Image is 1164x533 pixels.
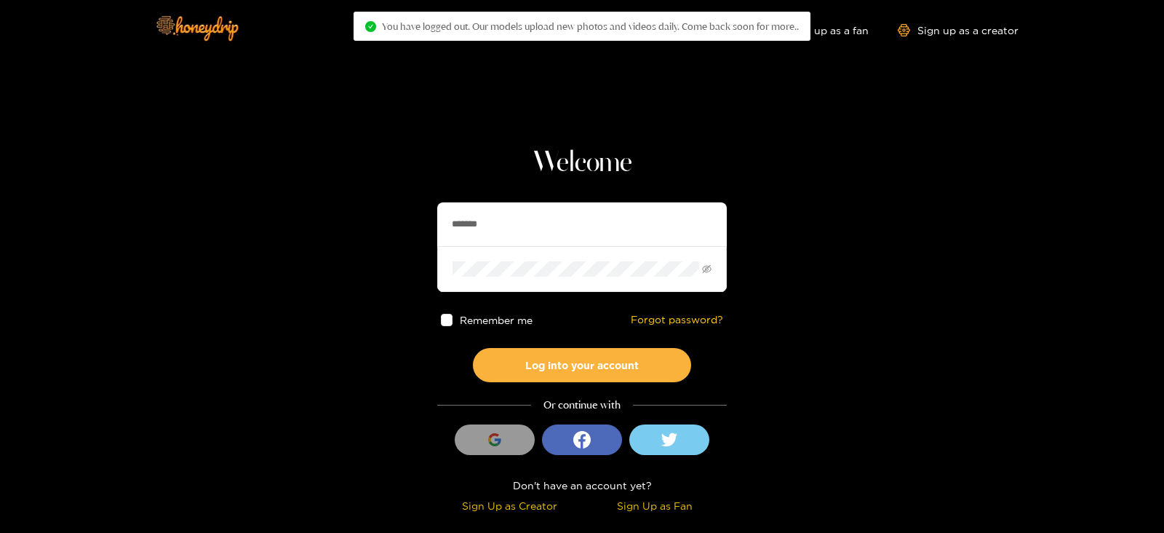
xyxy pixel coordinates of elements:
div: Don't have an account yet? [437,477,727,494]
span: Remember me [461,315,533,325]
span: check-circle [365,21,376,32]
div: Sign Up as Creator [441,497,578,514]
button: Log into your account [473,348,691,382]
h1: Welcome [437,146,727,181]
div: Sign Up as Fan [586,497,723,514]
span: eye-invisible [702,264,711,274]
a: Forgot password? [631,314,723,326]
span: You have logged out. Our models upload new photos and videos daily. Come back soon for more.. [382,20,799,32]
a: Sign up as a fan [769,24,869,36]
div: Or continue with [437,397,727,414]
a: Sign up as a creator [898,24,1018,36]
